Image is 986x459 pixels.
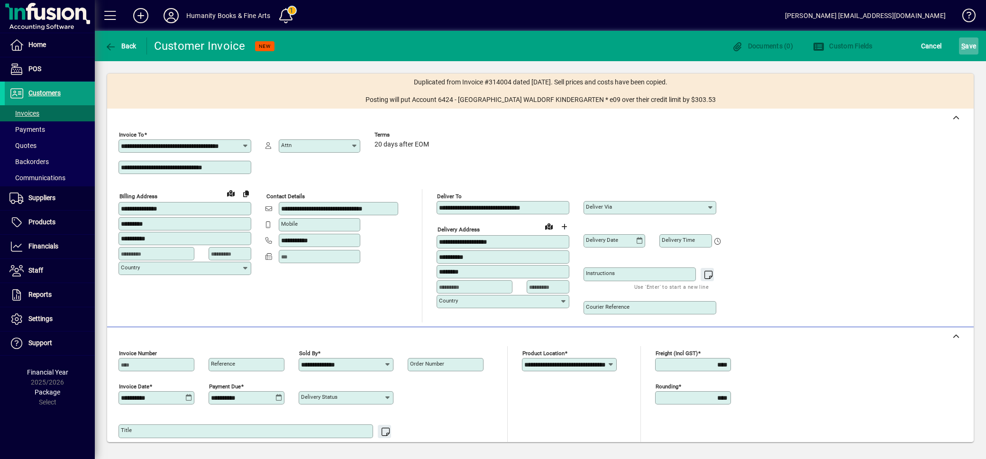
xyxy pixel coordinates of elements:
span: Invoices [9,110,39,117]
a: Payments [5,121,95,138]
span: Posting will put Account 6424 - [GEOGRAPHIC_DATA] WALDORF KINDERGARTEN * e09 over their credit li... [365,95,716,105]
a: Products [5,211,95,234]
mat-label: Delivery status [301,394,338,400]
mat-label: Deliver To [437,193,462,200]
a: Knowledge Base [955,2,974,33]
div: Humanity Books & Fine Arts [186,8,271,23]
a: Reports [5,283,95,307]
span: Customers [28,89,61,97]
span: POS [28,65,41,73]
mat-hint: Use 'Enter' to start a new line [634,281,709,292]
app-page-header-button: Back [95,37,147,55]
mat-label: Country [121,264,140,271]
button: Add [126,7,156,24]
mat-label: Sold by [299,350,318,357]
mat-label: Instructions [586,270,615,276]
a: Settings [5,307,95,331]
a: Backorders [5,154,95,170]
a: View on map [541,219,557,234]
button: Save [959,37,978,55]
span: Support [28,339,52,347]
mat-label: Attn [281,142,292,148]
span: Financial Year [27,368,68,376]
a: Support [5,331,95,355]
span: Duplicated from Invoice #314004 dated [DATE]. Sell prices and costs have been copied. [414,77,667,87]
a: POS [5,57,95,81]
mat-label: Freight (incl GST) [656,350,698,357]
span: Documents (0) [731,42,793,50]
span: 20 days after EOM [374,141,429,148]
a: Staff [5,259,95,283]
mat-label: Reference [211,360,235,367]
span: Cancel [921,38,942,54]
mat-label: Invoice date [119,383,149,390]
span: Backorders [9,158,49,165]
span: Suppliers [28,194,55,202]
span: Products [28,218,55,226]
button: Profile [156,7,186,24]
mat-label: Title [121,427,132,433]
span: ave [961,38,976,54]
button: Choose address [557,219,572,234]
span: Package [35,388,60,396]
span: Custom Fields [813,42,873,50]
mat-label: Delivery time [662,237,695,243]
a: Quotes [5,138,95,154]
div: [PERSON_NAME] [EMAIL_ADDRESS][DOMAIN_NAME] [785,8,946,23]
mat-label: Invoice To [119,131,144,138]
button: Custom Fields [811,37,875,55]
span: NEW [259,43,271,49]
span: Staff [28,266,43,274]
span: Quotes [9,142,37,149]
a: Communications [5,170,95,186]
span: Home [28,41,46,48]
a: Home [5,33,95,57]
mat-label: Invoice number [119,350,157,357]
div: Customer Invoice [154,38,246,54]
mat-label: Order number [410,360,444,367]
span: Terms [374,132,431,138]
mat-hint: Use 'Enter' to start a new line [311,438,386,449]
a: Suppliers [5,186,95,210]
mat-label: Courier Reference [586,303,630,310]
mat-label: Payment due [209,383,241,390]
span: Communications [9,174,65,182]
mat-label: Product location [522,350,565,357]
mat-label: Rounding [656,383,678,390]
mat-label: Deliver via [586,203,612,210]
button: Documents (0) [729,37,795,55]
button: Back [102,37,139,55]
a: View on map [223,185,238,201]
button: Cancel [919,37,944,55]
a: Invoices [5,105,95,121]
mat-label: Country [439,297,458,304]
span: Financials [28,242,58,250]
span: Back [105,42,137,50]
mat-label: Delivery date [586,237,618,243]
span: S [961,42,965,50]
span: Payments [9,126,45,133]
button: Copy to Delivery address [238,186,254,201]
span: Settings [28,315,53,322]
a: Financials [5,235,95,258]
mat-label: Mobile [281,220,298,227]
span: Reports [28,291,52,298]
